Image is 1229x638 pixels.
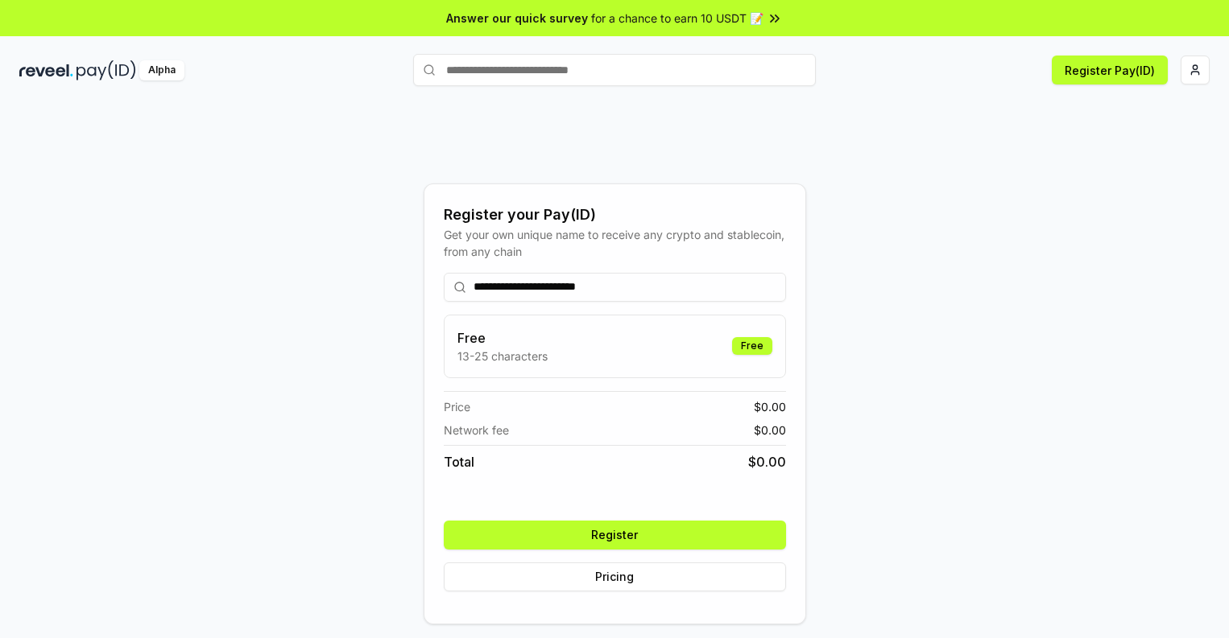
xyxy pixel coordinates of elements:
[754,398,786,415] span: $ 0.00
[444,562,786,591] button: Pricing
[748,452,786,471] span: $ 0.00
[444,204,786,226] div: Register your Pay(ID)
[444,521,786,550] button: Register
[591,10,763,27] span: for a chance to earn 10 USDT 📝
[444,452,474,471] span: Total
[139,60,184,80] div: Alpha
[444,398,470,415] span: Price
[754,422,786,438] span: $ 0.00
[457,348,548,364] p: 13-25 characters
[732,337,772,355] div: Free
[446,10,588,27] span: Answer our quick survey
[19,60,73,80] img: reveel_dark
[457,328,548,348] h3: Free
[444,422,509,438] span: Network fee
[1052,56,1168,84] button: Register Pay(ID)
[77,60,136,80] img: pay_id
[444,226,786,260] div: Get your own unique name to receive any crypto and stablecoin, from any chain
